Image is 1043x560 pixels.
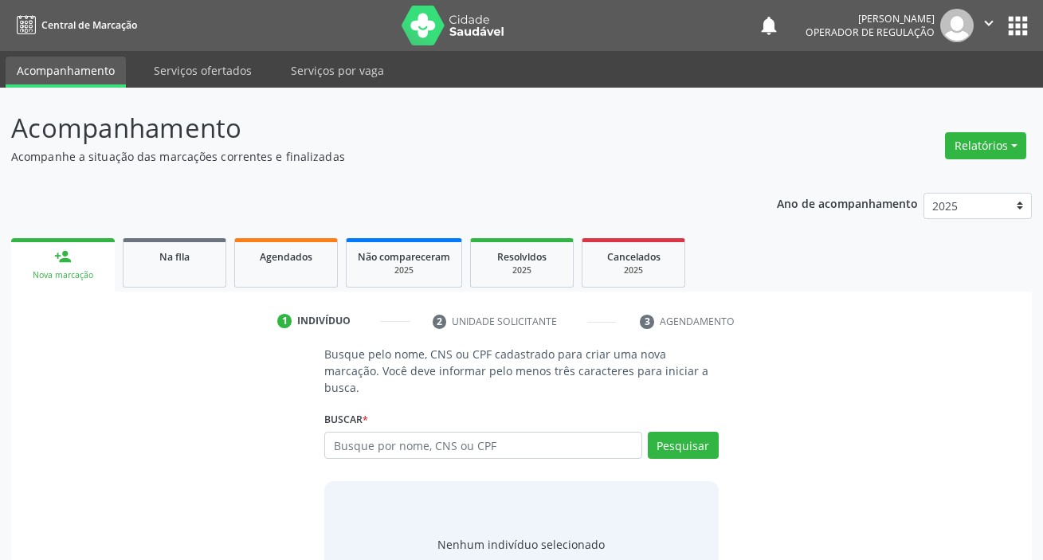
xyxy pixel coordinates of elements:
span: Resolvidos [497,250,547,264]
span: Central de Marcação [41,18,137,32]
div: 1 [277,314,292,328]
div: [PERSON_NAME] [806,12,935,25]
button: apps [1004,12,1032,40]
p: Acompanhe a situação das marcações correntes e finalizadas [11,148,726,165]
i:  [980,14,998,32]
button: Pesquisar [648,432,719,459]
span: Agendados [260,250,312,264]
button:  [974,9,1004,42]
p: Acompanhamento [11,108,726,148]
div: Nova marcação [22,269,104,281]
p: Ano de acompanhamento [777,193,918,213]
div: 2025 [482,264,562,276]
a: Serviços por vaga [280,57,395,84]
span: Na fila [159,250,190,264]
label: Buscar [324,407,368,432]
p: Busque pelo nome, CNS ou CPF cadastrado para criar uma nova marcação. Você deve informar pelo men... [324,346,718,396]
div: Indivíduo [297,314,351,328]
span: Operador de regulação [806,25,935,39]
button: Relatórios [945,132,1026,159]
a: Central de Marcação [11,12,137,38]
div: 2025 [358,264,450,276]
a: Acompanhamento [6,57,126,88]
div: Nenhum indivíduo selecionado [437,536,605,553]
div: 2025 [594,264,673,276]
a: Serviços ofertados [143,57,263,84]
span: Não compareceram [358,250,450,264]
div: person_add [54,248,72,265]
input: Busque por nome, CNS ou CPF [324,432,641,459]
img: img [940,9,974,42]
span: Cancelados [607,250,661,264]
button: notifications [758,14,780,37]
